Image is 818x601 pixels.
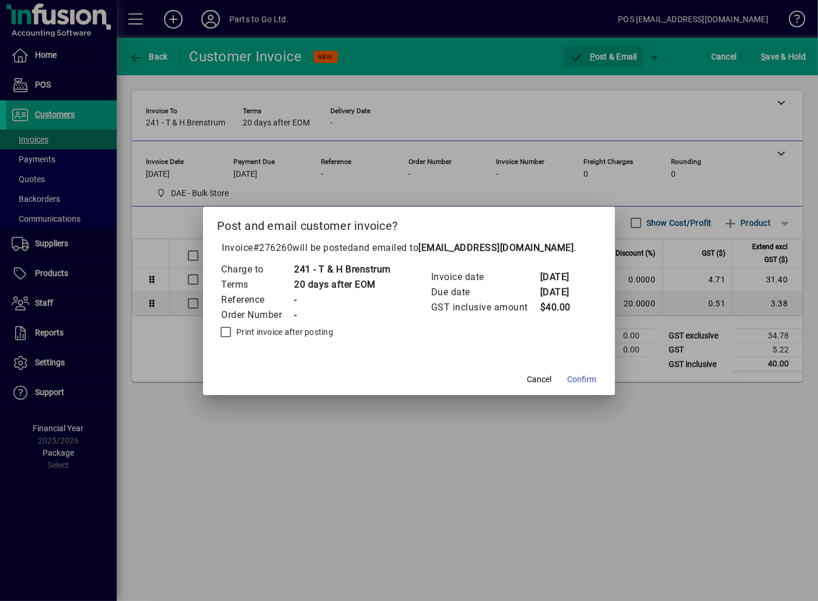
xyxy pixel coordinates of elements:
td: [DATE] [540,270,586,285]
td: Charge to [221,262,293,277]
td: Due date [431,285,540,300]
span: Cancel [527,373,551,386]
td: [DATE] [540,285,586,300]
td: GST inclusive amount [431,300,540,315]
span: Confirm [567,373,596,386]
td: Terms [221,277,293,292]
label: Print invoice after posting [234,326,333,338]
h2: Post and email customer invoice? [203,207,615,240]
button: Cancel [520,369,558,390]
td: Invoice date [431,270,540,285]
td: Order Number [221,308,293,323]
span: #276260 [253,242,293,253]
td: - [293,292,391,308]
td: 20 days after EOM [293,277,391,292]
td: $40.00 [540,300,586,315]
button: Confirm [562,369,601,390]
p: Invoice will be posted . [217,241,601,255]
td: 241 - T & H Brenstrum [293,262,391,277]
td: Reference [221,292,293,308]
b: [EMAIL_ADDRESS][DOMAIN_NAME] [418,242,574,253]
span: and emailed to [353,242,574,253]
td: - [293,308,391,323]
